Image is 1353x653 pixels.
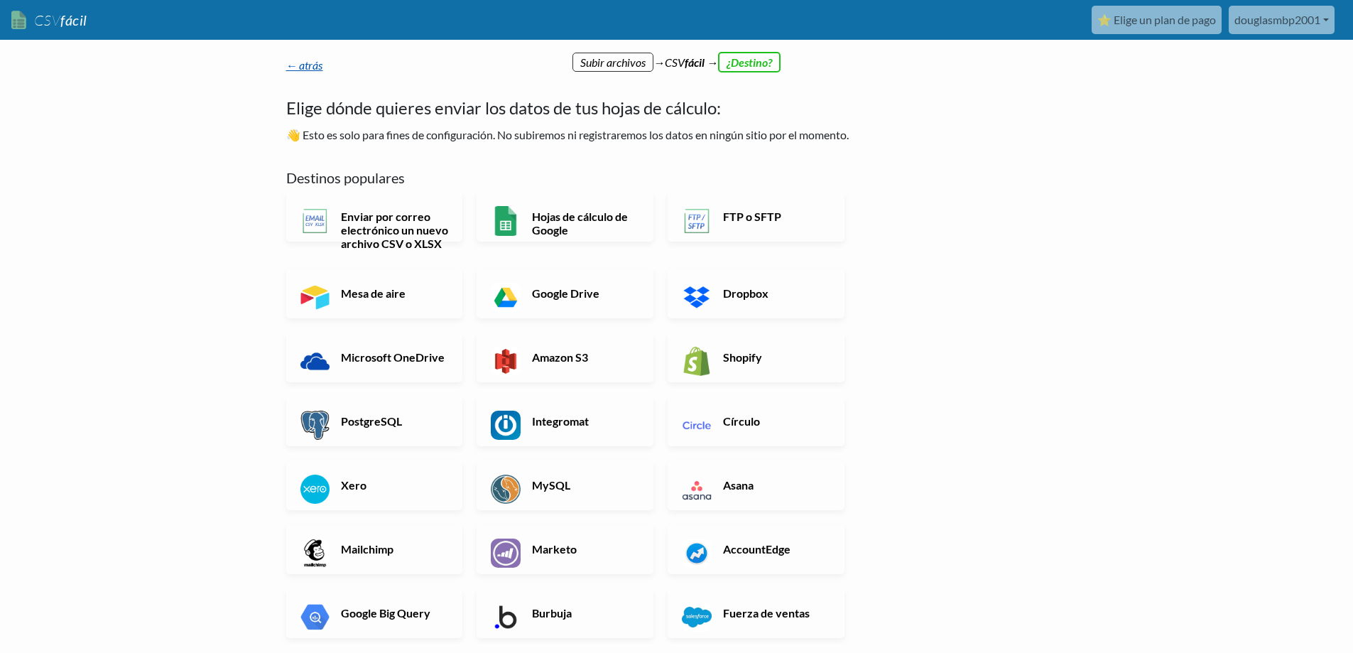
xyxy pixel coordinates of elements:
a: Shopify [668,333,844,382]
img: Aplicación y API de Integromat [491,411,521,441]
a: FTP o SFTP [668,192,844,242]
iframe: Controlador de chat del widget Drift [1282,582,1336,636]
font: PostgreSQL [341,414,402,428]
a: Integromat [477,396,653,446]
a: Amazon S3 [477,333,653,382]
a: Xero [286,460,463,510]
img: Aplicación y API para enviar por correo electrónico un nuevo archivo CSV o XLSX [300,206,330,236]
a: Hojas de cálculo de Google [477,192,653,242]
img: Aplicación y API de Circle [682,411,712,441]
a: Asana [668,460,844,510]
font: Asana [723,478,754,492]
img: Aplicación y API de Salesforce [682,603,712,632]
font: 👋 Esto es solo para fines de configuración. No subiremos ni registraremos los datos en ningún sit... [286,128,849,141]
img: Aplicación y API de Airtable [300,283,330,313]
a: MySQL [477,460,653,510]
font: Amazon S3 [532,350,588,364]
font: CSV [34,11,60,29]
img: Aplicación y API de Dropbox [682,283,712,313]
img: Aplicación y API de Amazon S3 [491,347,521,377]
img: Aplicación y API de Microsoft OneDrive [300,347,330,377]
font: Integromat [532,414,589,428]
img: Aplicación y API de Marketo [491,539,521,568]
a: Google Drive [477,269,653,318]
font: Shopify [723,350,762,364]
font: Elige dónde quieres enviar los datos de tus hojas de cálculo: [286,97,721,118]
font: Mesa de aire [341,286,406,300]
img: Aplicación y API de Mailchimp [300,539,330,568]
a: Dropbox [668,269,844,318]
font: Círculo [723,414,760,428]
font: Dropbox [723,286,768,300]
a: Enviar por correo electrónico un nuevo archivo CSV o XLSX [286,192,463,242]
font: ⭐ Elige un plan de pago [1097,13,1216,26]
font: Destinos populares [286,169,405,186]
font: FTP o SFTP [723,210,781,223]
a: douglasmbp2001 [1229,6,1335,34]
img: Aplicación y API de Shopify [682,347,712,377]
font: Google Big Query [341,606,430,620]
font: Google Drive [532,286,599,300]
img: Aplicación y API de Asana [682,475,712,504]
img: Aplicación y API de AccountEdge [682,539,712,568]
font: Enviar por correo electrónico un nuevo archivo CSV o XLSX [341,210,448,250]
font: Hojas de cálculo de Google [532,210,628,237]
a: Mesa de aire [286,269,463,318]
img: Aplicación y API de MySQL [491,475,521,504]
img: Aplicación y API de Google Big Query [300,603,330,632]
img: Aplicación y API de Bubble [491,603,521,632]
a: Marketo [477,524,653,574]
font: Marketo [532,542,577,556]
a: ⭐ Elige un plan de pago [1092,6,1222,34]
a: Círculo [668,396,844,446]
a: PostgreSQL [286,396,463,446]
font: Fuerza de ventas [723,606,810,620]
font: Burbuja [532,606,572,620]
img: Aplicación y API FTP o SFTP [682,206,712,236]
a: Fuerza de ventas [668,588,844,638]
font: fácil [60,11,87,28]
img: Aplicación y API de Xero [300,475,330,504]
font: douglasmbp2001 [1234,13,1320,26]
font: Microsoft OneDrive [341,350,445,364]
font: MySQL [532,478,570,492]
a: ← atrás [286,58,323,72]
font: Xero [341,478,366,492]
a: CSVfácil [11,6,89,35]
a: Mailchimp [286,524,463,574]
a: AccountEdge [668,524,844,574]
font: Mailchimp [341,542,393,556]
img: Aplicación y API de Hojas de cálculo de Google [491,206,521,236]
font: AccountEdge [723,542,790,556]
a: Microsoft OneDrive [286,333,463,382]
a: Google Big Query [286,588,463,638]
img: Aplicación y API de Google Drive [491,283,521,313]
a: Burbuja [477,588,653,638]
img: Aplicación y API de PostgreSQL [300,411,330,441]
